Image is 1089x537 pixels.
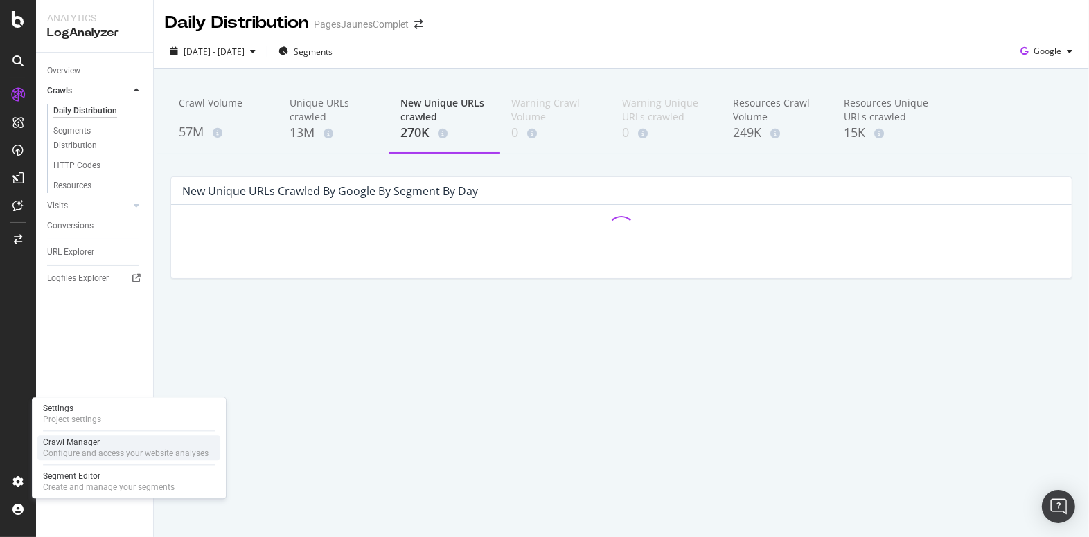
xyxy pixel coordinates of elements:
a: Resources [53,179,143,193]
div: Segment Editor [43,471,175,482]
div: New Unique URLs crawled by google by Segment by Day [182,184,478,198]
div: Overview [47,64,80,78]
button: Segments [273,40,338,62]
div: arrow-right-arrow-left [414,19,423,29]
a: Segments Distribution [53,124,143,153]
div: 249K [733,124,822,142]
span: Segments [294,46,333,57]
div: Configure and access your website analyses [43,448,209,459]
a: Crawls [47,84,130,98]
a: HTTP Codes [53,158,143,173]
a: Visits [47,199,130,213]
div: HTTP Codes [53,158,100,173]
div: Daily Distribution [53,104,117,118]
div: Settings [43,403,101,414]
div: Warning Unique URLs crawled [622,96,711,124]
a: Daily Distribution [53,104,143,118]
span: Google [1034,45,1061,57]
button: [DATE] - [DATE] [165,40,261,62]
a: Crawl ManagerConfigure and access your website analyses [37,435,220,460]
div: 270K [400,124,489,142]
div: Visits [47,199,68,213]
a: Segment EditorCreate and manage your segments [37,469,220,494]
a: Overview [47,64,143,78]
a: URL Explorer [47,245,143,260]
a: Conversions [47,219,143,233]
div: Conversions [47,219,94,233]
div: URL Explorer [47,245,94,260]
button: Google [1015,40,1078,62]
div: 0 [622,124,711,142]
div: Open Intercom Messenger [1042,490,1075,523]
div: New Unique URLs crawled [400,96,489,124]
div: 15K [844,124,932,142]
div: Daily Distribution [165,11,308,35]
div: Crawl Volume [179,96,267,122]
div: Logfiles Explorer [47,271,109,286]
div: Resources [53,179,91,193]
div: 57M [179,123,267,141]
div: 13M [290,124,378,142]
div: Resources Unique URLs crawled [844,96,932,124]
div: Warning Crawl Volume [511,96,600,124]
div: Segments Distribution [53,124,130,153]
div: Crawl Manager [43,437,209,448]
div: Crawls [47,84,72,98]
div: PagesJaunesComplet [314,17,409,31]
a: SettingsProject settings [37,401,220,426]
div: Unique URLs crawled [290,96,378,124]
div: Project settings [43,414,101,425]
div: Resources Crawl Volume [733,96,822,124]
div: LogAnalyzer [47,25,142,41]
a: Logfiles Explorer [47,271,143,286]
span: [DATE] - [DATE] [184,46,245,57]
div: Analytics [47,11,142,25]
div: Create and manage your segments [43,482,175,493]
div: 0 [511,124,600,142]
